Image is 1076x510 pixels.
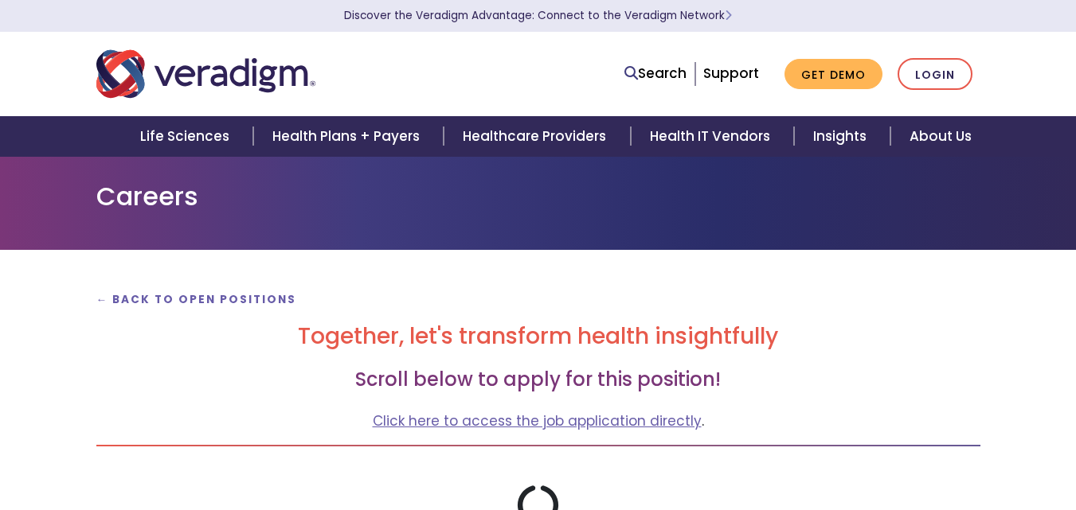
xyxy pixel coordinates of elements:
[96,292,297,307] a: ← Back to Open Positions
[444,116,630,157] a: Healthcare Providers
[703,64,759,83] a: Support
[96,181,980,212] h1: Careers
[96,48,315,100] img: Veradigm logo
[344,8,732,23] a: Discover the Veradigm Advantage: Connect to the Veradigm NetworkLearn More
[96,411,980,432] p: .
[898,58,972,91] a: Login
[253,116,444,157] a: Health Plans + Payers
[121,116,253,157] a: Life Sciences
[631,116,794,157] a: Health IT Vendors
[794,116,890,157] a: Insights
[96,323,980,350] h2: Together, let's transform health insightfully
[725,8,732,23] span: Learn More
[890,116,991,157] a: About Us
[96,368,980,391] h3: Scroll below to apply for this position!
[624,63,687,84] a: Search
[373,411,702,430] a: Click here to access the job application directly
[785,59,882,90] a: Get Demo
